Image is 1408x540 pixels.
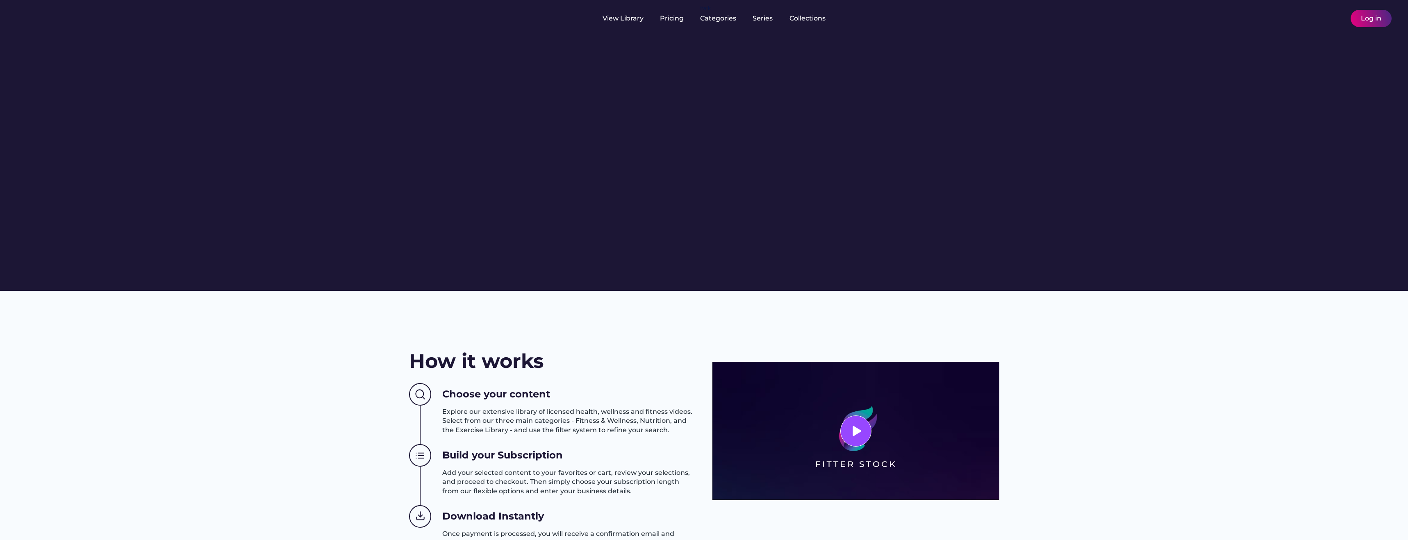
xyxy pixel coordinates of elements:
[442,407,696,435] h3: Explore our extensive library of licensed health, wellness and fitness videos. Select from our th...
[712,362,999,500] img: 3977569478e370cc298ad8aabb12f348.png
[700,4,711,12] div: fvck
[1361,14,1381,23] div: Log in
[603,14,644,23] div: View Library
[1333,14,1342,23] img: yH5BAEAAAAALAAAAAABAAEAAAIBRAA7
[442,509,544,523] h3: Download Instantly
[660,14,684,23] div: Pricing
[94,14,104,23] img: yH5BAEAAAAALAAAAAABAAEAAAIBRAA7
[1319,14,1328,23] img: yH5BAEAAAAALAAAAAABAAEAAAIBRAA7
[753,14,773,23] div: Series
[442,468,696,496] h3: Add your selected content to your favorites or cart, review your selections, and proceed to check...
[409,383,431,406] img: Group%201000002437%20%282%29.svg
[789,14,826,23] div: Collections
[409,347,544,375] h2: How it works
[700,14,736,23] div: Categories
[16,9,81,26] img: yH5BAEAAAAALAAAAAABAAEAAAIBRAA7
[409,505,431,528] img: Group%201000002439.svg
[442,387,550,401] h3: Choose your content
[442,448,563,462] h3: Build your Subscription
[409,444,431,467] img: Group%201000002438.svg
